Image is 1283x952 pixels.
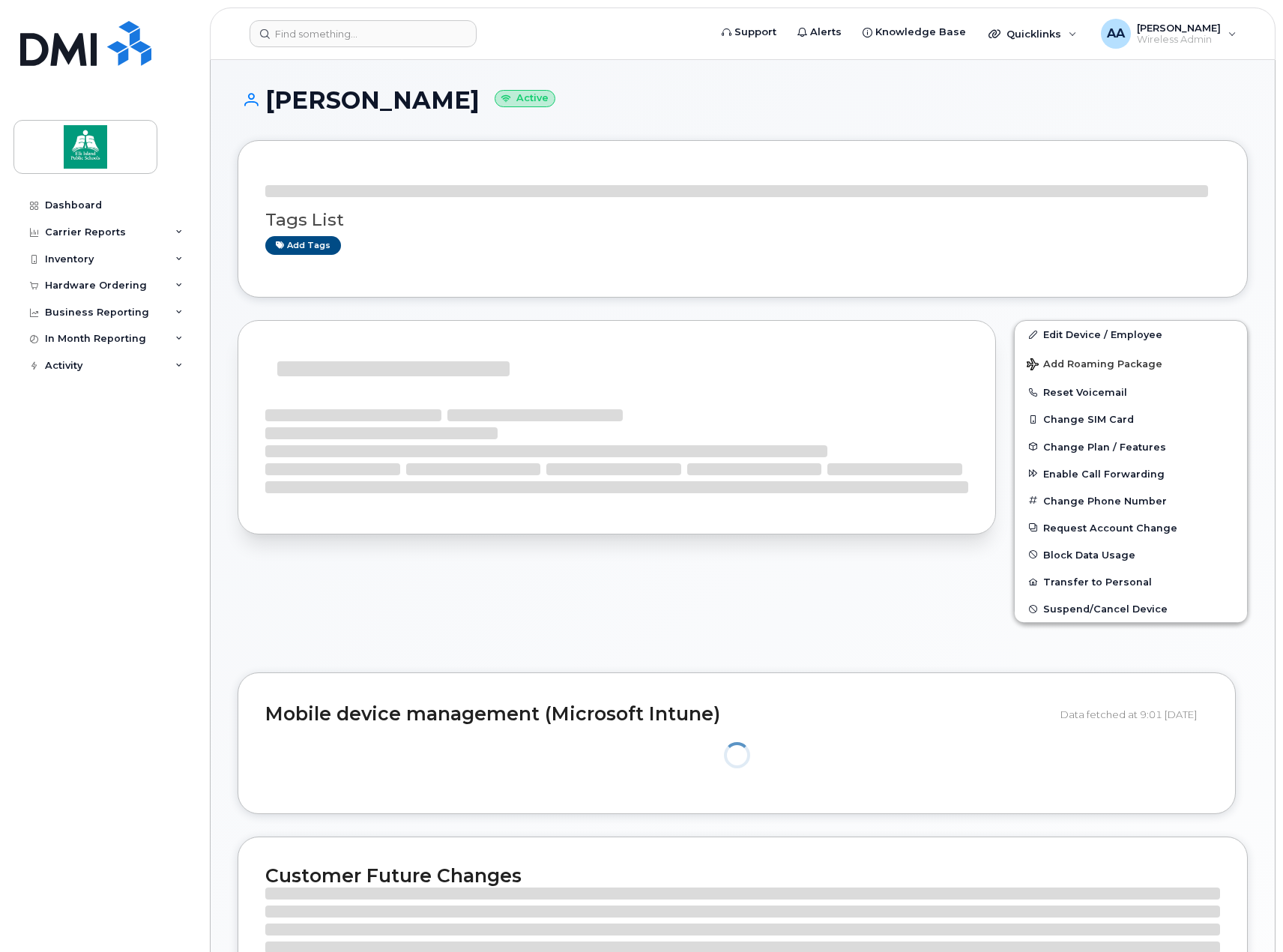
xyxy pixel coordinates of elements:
span: Suspend/Cancel Device [1043,603,1168,615]
h2: Customer Future Changes [265,864,1220,887]
button: Suspend/Cancel Device [1015,595,1247,622]
button: Change Plan / Features [1015,433,1247,460]
span: Enable Call Forwarding [1043,468,1165,479]
button: Change Phone Number [1015,487,1247,514]
button: Reset Voicemail [1015,379,1247,406]
button: Enable Call Forwarding [1015,460,1247,487]
button: Block Data Usage [1015,541,1247,568]
a: Edit Device / Employee [1015,321,1247,348]
button: Change SIM Card [1015,406,1247,433]
h3: Tags List [265,211,1220,229]
small: Active [495,90,555,107]
button: Transfer to Personal [1015,568,1247,595]
span: Add Roaming Package [1027,358,1162,373]
button: Request Account Change [1015,514,1247,541]
h2: Mobile device management (Microsoft Intune) [265,704,1049,725]
h1: [PERSON_NAME] [238,87,1248,113]
button: Add Roaming Package [1015,348,1247,379]
div: Data fetched at 9:01 [DATE] [1060,700,1208,729]
span: Change Plan / Features [1043,441,1166,452]
a: Add tags [265,236,341,255]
